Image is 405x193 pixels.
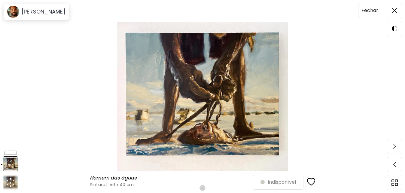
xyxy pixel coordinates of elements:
[361,7,378,14] h6: Fechar
[90,175,138,181] h6: Homem das águas
[22,8,65,15] h6: [PERSON_NAME]
[90,181,253,188] h4: Pintura | 50 x 40 cm
[303,174,319,190] button: favorites
[6,178,15,187] div: animation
